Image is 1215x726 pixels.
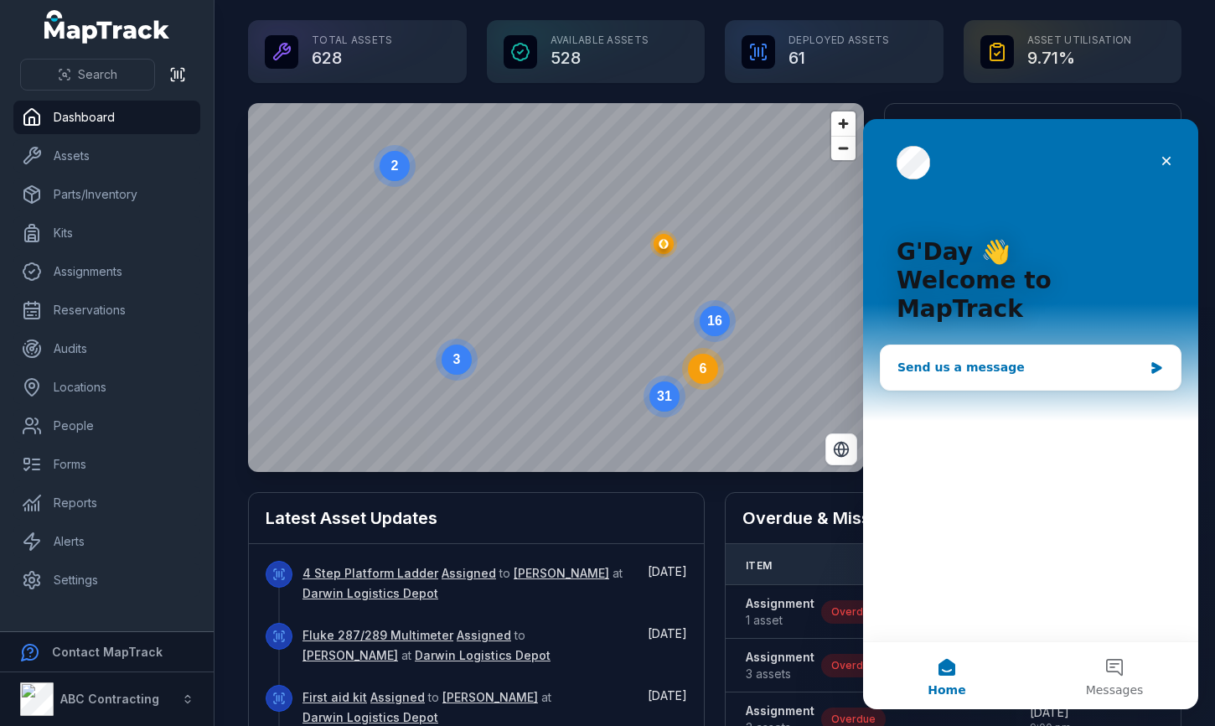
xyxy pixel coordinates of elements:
[514,565,609,582] a: [PERSON_NAME]
[457,627,511,644] a: Assigned
[648,688,687,703] span: [DATE]
[13,178,200,211] a: Parts/Inventory
[302,690,551,724] span: to at
[821,654,886,677] div: Overdue
[825,433,857,465] button: Switch to Satellite View
[707,314,722,328] text: 16
[415,647,551,664] a: Darwin Logistics Depot
[302,585,438,602] a: Darwin Logistics Depot
[78,66,117,83] span: Search
[746,666,814,682] span: 3 assets
[746,612,814,629] span: 1 asset
[370,689,425,706] a: Assigned
[746,595,814,612] strong: Assignment
[13,371,200,404] a: Locations
[902,117,1164,141] h2: Assets by Status
[13,101,200,134] a: Dashboard
[700,361,707,376] text: 6
[52,645,163,659] strong: Contact MapTrack
[302,566,623,600] span: to at
[13,293,200,327] a: Reservations
[648,564,687,578] time: 16/09/2025, 9:26:03 am
[13,486,200,520] a: Reports
[13,139,200,173] a: Assets
[657,389,672,403] text: 31
[746,595,814,629] a: Assignment1 asset
[648,626,687,640] time: 16/09/2025, 9:26:03 am
[442,565,496,582] a: Assigned
[391,158,399,173] text: 2
[302,627,453,644] a: Fluke 287/289 Multimeter
[13,216,200,250] a: Kits
[302,628,551,662] span: to at
[648,564,687,578] span: [DATE]
[13,563,200,597] a: Settings
[44,10,170,44] a: MapTrack
[13,409,200,443] a: People
[453,352,461,366] text: 3
[13,448,200,481] a: Forms
[13,332,200,366] a: Audits
[20,59,155,91] button: Search
[442,689,538,706] a: [PERSON_NAME]
[266,506,687,530] h2: Latest Asset Updates
[746,559,772,573] span: Item
[746,649,814,682] a: Assignment3 assets
[821,600,886,624] div: Overdue
[746,649,814,666] strong: Assignment
[648,626,687,640] span: [DATE]
[831,136,856,160] button: Zoom out
[648,688,687,703] time: 16/09/2025, 9:26:03 am
[302,647,398,664] a: [PERSON_NAME]
[13,525,200,558] a: Alerts
[302,565,438,582] a: 4 Step Platform Ladder
[831,111,856,136] button: Zoom in
[302,709,438,726] a: Darwin Logistics Depot
[746,703,814,719] strong: Assignment
[1030,704,1071,721] span: [DATE]
[248,103,864,472] canvas: Map
[302,689,367,706] a: First aid kit
[60,692,159,706] strong: ABC Contracting
[863,119,1198,709] iframe: Intercom live chat
[13,255,200,288] a: Assignments
[742,506,1164,530] h2: Overdue & Missing Assets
